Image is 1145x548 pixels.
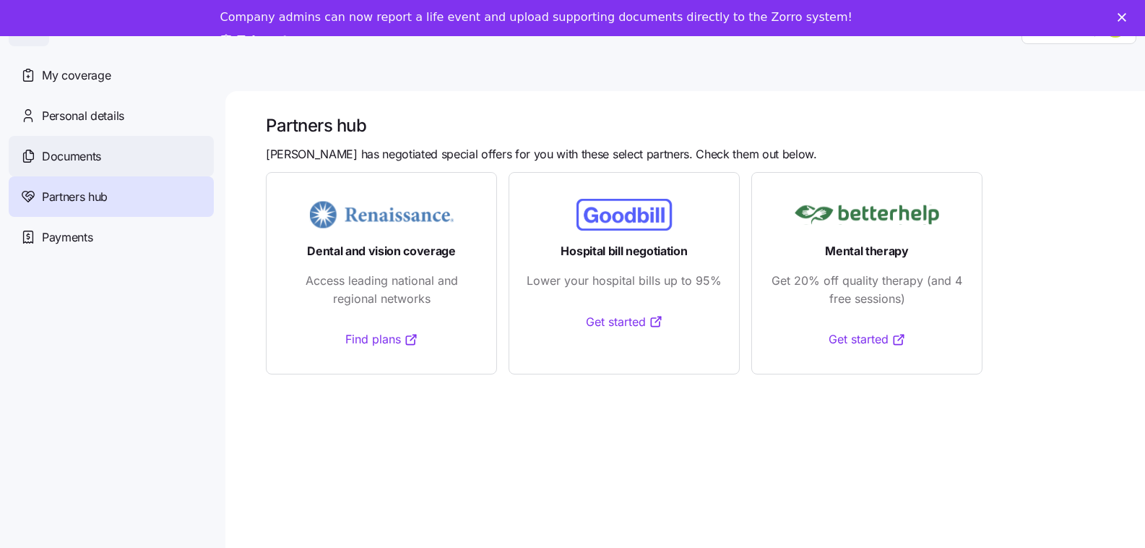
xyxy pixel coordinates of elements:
[9,95,214,136] a: Personal details
[825,242,909,260] span: Mental therapy
[1118,13,1132,22] div: Close
[9,136,214,176] a: Documents
[266,145,817,163] span: [PERSON_NAME] has negotiated special offers for you with these select partners. Check them out be...
[9,217,214,257] a: Payments
[829,330,906,348] a: Get started
[42,107,124,125] span: Personal details
[345,330,418,348] a: Find plans
[527,272,722,290] span: Lower your hospital bills up to 95%
[266,114,1125,137] h1: Partners hub
[9,55,214,95] a: My coverage
[561,242,687,260] span: Hospital bill negotiation
[42,228,92,247] span: Payments
[307,242,456,260] span: Dental and vision coverage
[9,176,214,217] a: Partners hub
[42,188,108,206] span: Partners hub
[220,33,311,49] a: Take a tour
[769,272,964,308] span: Get 20% off quality therapy (and 4 free sessions)
[586,313,663,331] a: Get started
[42,67,111,85] span: My coverage
[284,272,479,308] span: Access leading national and regional networks
[42,147,101,166] span: Documents
[220,10,852,25] div: Company admins can now report a life event and upload supporting documents directly to the Zorro ...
